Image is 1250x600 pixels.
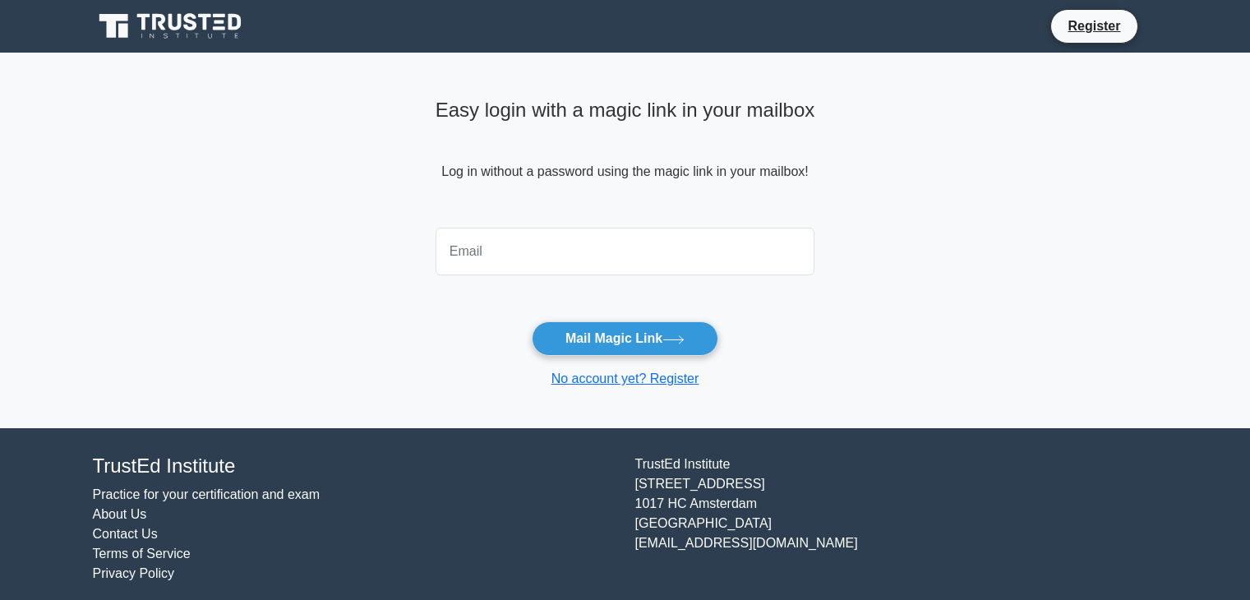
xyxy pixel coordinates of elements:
[551,372,699,385] a: No account yet? Register
[93,507,147,521] a: About Us
[532,321,718,356] button: Mail Magic Link
[436,92,815,221] div: Log in without a password using the magic link in your mailbox!
[1058,16,1130,36] a: Register
[93,566,175,580] a: Privacy Policy
[93,487,321,501] a: Practice for your certification and exam
[93,455,616,478] h4: TrustEd Institute
[93,527,158,541] a: Contact Us
[625,455,1168,584] div: TrustEd Institute [STREET_ADDRESS] 1017 HC Amsterdam [GEOGRAPHIC_DATA] [EMAIL_ADDRESS][DOMAIN_NAME]
[436,228,815,275] input: Email
[93,547,191,561] a: Terms of Service
[436,99,815,122] h4: Easy login with a magic link in your mailbox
